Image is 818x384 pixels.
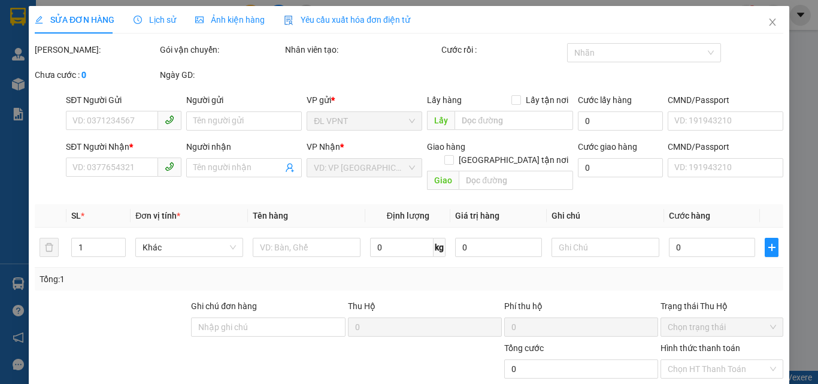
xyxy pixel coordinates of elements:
span: Giao hàng [427,142,465,152]
input: Dọc đường [459,171,572,190]
input: Ghi Chú [552,238,659,257]
div: Gói vận chuyển: [160,43,283,56]
div: Nhân viên tạo: [285,43,439,56]
th: Ghi chú [547,204,664,228]
span: phone [165,162,174,171]
span: kg [434,238,446,257]
span: ĐL VPNT [314,112,415,130]
input: Ghi chú đơn hàng [191,318,345,337]
span: Cước hàng [669,211,710,220]
span: VP Nhận [307,142,340,152]
span: plus [765,243,778,252]
span: Ảnh kiện hàng [195,15,265,25]
span: Giao [427,171,459,190]
button: delete [40,238,59,257]
div: Người gửi [186,93,302,107]
b: 0 [81,70,86,80]
input: Cước lấy hàng [577,111,663,131]
span: clock-circle [134,16,142,24]
span: SL [71,211,81,220]
div: Cước rồi : [441,43,564,56]
span: Yêu cầu xuất hóa đơn điện tử [284,15,410,25]
div: [PERSON_NAME]: [35,43,157,56]
button: plus [765,238,778,257]
span: Lịch sử [134,15,176,25]
span: close [768,17,777,27]
span: Lấy hàng [427,95,462,105]
div: CMND/Passport [668,93,783,107]
span: Lấy tận nơi [520,93,572,107]
div: Ngày GD: [160,68,283,81]
span: Đơn vị tính [135,211,180,220]
span: Tên hàng [253,211,288,220]
span: phone [165,115,174,125]
div: VP gửi [307,93,422,107]
span: edit [35,16,43,24]
span: user-add [285,163,295,173]
input: Cước giao hàng [577,158,663,177]
input: VD: Bàn, Ghế [253,238,360,257]
input: Dọc đường [455,111,572,130]
label: Cước giao hàng [577,142,637,152]
span: [GEOGRAPHIC_DATA] tận nơi [453,153,572,167]
span: SỬA ĐƠN HÀNG [35,15,114,25]
span: picture [195,16,204,24]
div: Người nhận [186,140,302,153]
span: Giá trị hàng [455,211,499,220]
div: Phí thu hộ [504,300,658,318]
span: Thu Hộ [347,301,375,311]
img: icon [284,16,293,25]
div: Chưa cước : [35,68,157,81]
button: Close [756,6,789,40]
label: Hình thức thanh toán [661,343,740,353]
label: Ghi chú đơn hàng [191,301,257,311]
span: Lấy [427,111,455,130]
span: Khác [143,238,236,256]
div: SĐT Người Gửi [66,93,181,107]
label: Cước lấy hàng [577,95,631,105]
span: Định lượng [386,211,429,220]
span: Chọn trạng thái [668,318,776,336]
div: CMND/Passport [668,140,783,153]
div: Tổng: 1 [40,273,317,286]
div: SĐT Người Nhận [66,140,181,153]
span: Tổng cước [504,343,544,353]
div: Trạng thái Thu Hộ [661,300,783,313]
